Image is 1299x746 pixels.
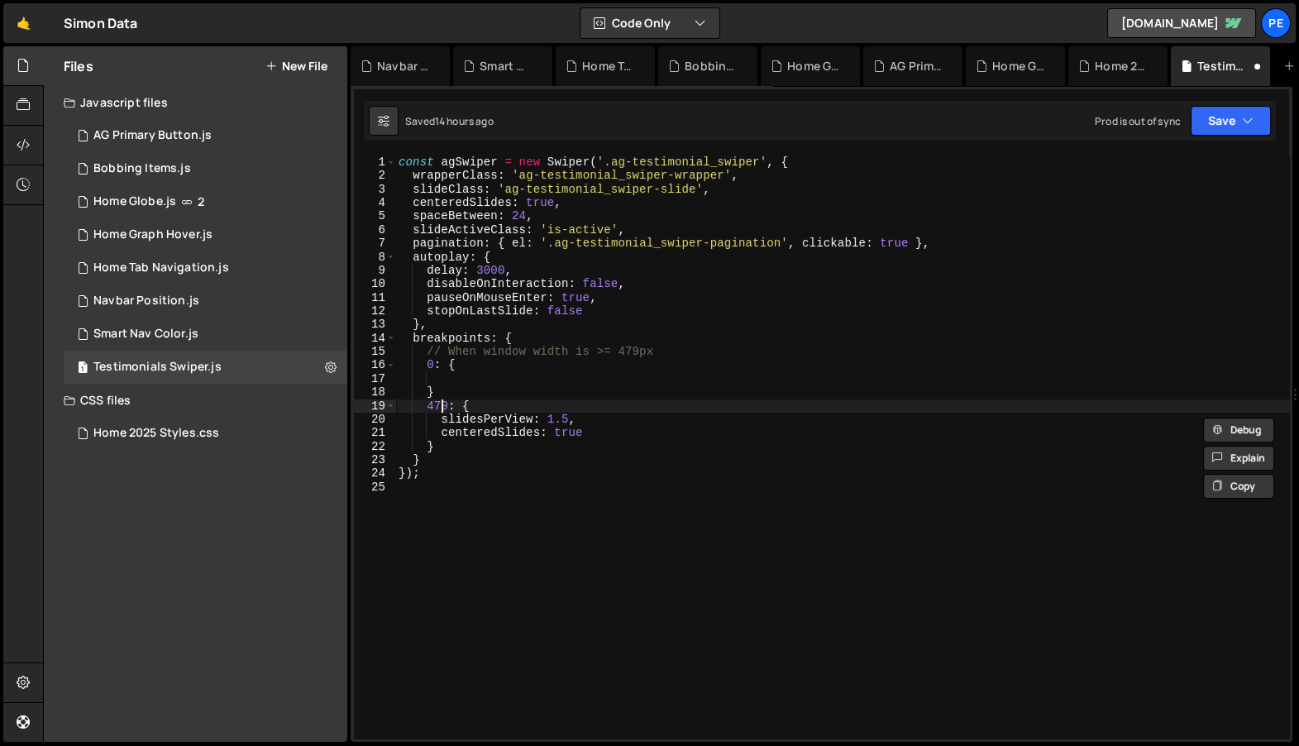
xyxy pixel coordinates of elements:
[64,13,138,33] div: Simon Data
[354,304,396,318] div: 12
[64,218,347,251] div: 16753/45758.js
[44,384,347,417] div: CSS files
[354,169,396,182] div: 2
[354,413,396,426] div: 20
[93,426,219,441] div: Home 2025 Styles.css
[354,332,396,345] div: 14
[405,114,494,128] div: Saved
[64,318,347,351] div: 16753/46074.js
[93,261,229,275] div: Home Tab Navigation.js
[1203,474,1274,499] button: Copy
[1261,8,1291,38] a: Pe
[64,57,93,75] h2: Files
[93,294,199,308] div: Navbar Position.js
[93,161,191,176] div: Bobbing Items.js
[354,399,396,413] div: 19
[1107,8,1256,38] a: [DOMAIN_NAME]
[64,152,347,185] div: 16753/46060.js
[354,318,396,331] div: 13
[582,58,635,74] div: Home Tab Navigation.js
[377,58,430,74] div: Navbar Position.js
[354,237,396,250] div: 7
[1203,418,1274,442] button: Debug
[354,466,396,480] div: 24
[354,440,396,453] div: 22
[1191,106,1271,136] button: Save
[1197,58,1250,74] div: Testimonials Swiper.js
[354,385,396,399] div: 18
[580,8,719,38] button: Code Only
[480,58,532,74] div: Smart Nav Color.js
[354,345,396,358] div: 15
[78,362,88,375] span: 1
[265,60,327,73] button: New File
[93,194,176,209] div: Home Globe.js
[198,195,204,208] span: 2
[93,327,198,342] div: Smart Nav Color.js
[890,58,943,74] div: AG Primary Button.js
[685,58,738,74] div: Bobbing Items.js
[435,114,494,128] div: 14 hours ago
[64,417,347,450] div: 16753/45793.css
[354,426,396,439] div: 21
[354,358,396,371] div: 16
[354,223,396,237] div: 6
[64,351,347,384] div: 16753/45792.js
[1203,446,1274,471] button: Explain
[354,453,396,466] div: 23
[354,372,396,385] div: 17
[354,155,396,169] div: 1
[64,185,347,218] div: 16753/46016.js
[787,58,840,74] div: Home Globe.js
[93,360,222,375] div: Testimonials Swiper.js
[64,119,347,152] div: 16753/45990.js
[992,58,1045,74] div: Home Graph Hover.js
[44,86,347,119] div: Javascript files
[1095,114,1181,128] div: Prod is out of sync
[354,481,396,494] div: 25
[3,3,44,43] a: 🤙
[93,128,212,143] div: AG Primary Button.js
[93,227,213,242] div: Home Graph Hover.js
[64,285,347,318] div: Navbar Position.js
[64,251,347,285] div: 16753/46062.js
[354,183,396,196] div: 3
[354,209,396,222] div: 5
[354,277,396,290] div: 10
[354,251,396,264] div: 8
[354,264,396,277] div: 9
[354,291,396,304] div: 11
[354,196,396,209] div: 4
[1095,58,1148,74] div: Home 2025 Styles.css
